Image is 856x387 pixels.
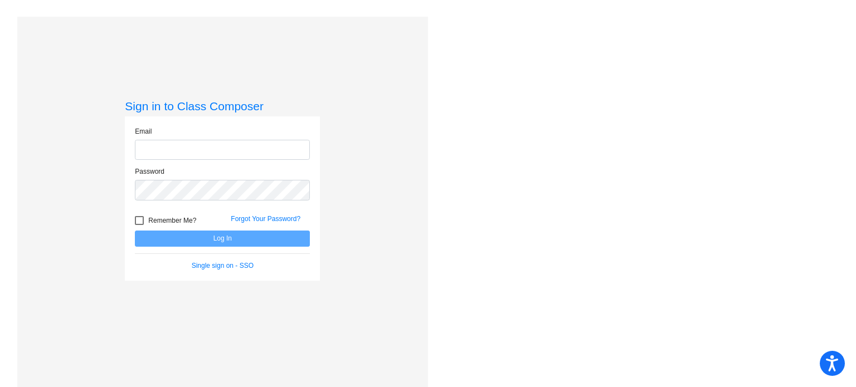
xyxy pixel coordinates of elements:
[231,215,300,223] a: Forgot Your Password?
[135,166,164,177] label: Password
[148,214,196,227] span: Remember Me?
[192,262,254,270] a: Single sign on - SSO
[125,99,320,113] h3: Sign in to Class Composer
[135,126,152,136] label: Email
[135,231,310,247] button: Log In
